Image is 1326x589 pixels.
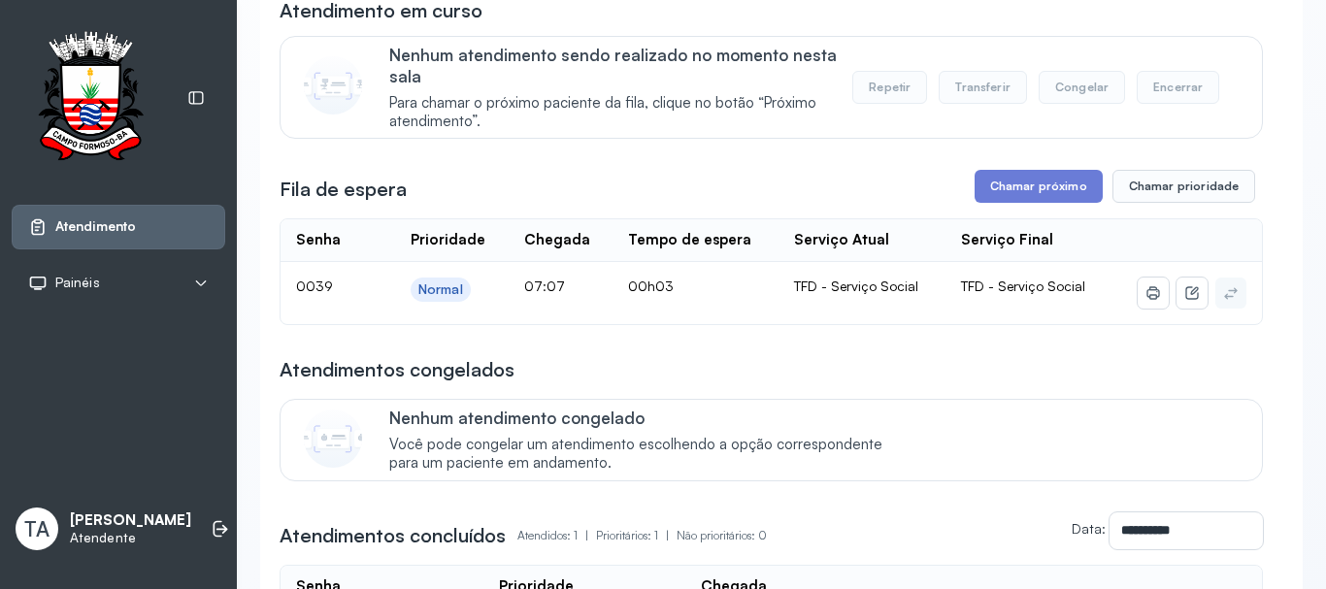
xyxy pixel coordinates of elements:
[304,409,362,468] img: Imagem de CalloutCard
[304,56,362,115] img: Imagem de CalloutCard
[524,231,590,249] div: Chegada
[55,275,100,291] span: Painéis
[70,530,191,546] p: Atendente
[852,71,927,104] button: Repetir
[794,231,889,249] div: Serviço Atual
[280,356,514,383] h3: Atendimentos congelados
[961,231,1053,249] div: Serviço Final
[28,217,209,237] a: Atendimento
[280,176,407,203] h3: Fila de espera
[389,94,852,131] span: Para chamar o próximo paciente da fila, clique no botão “Próximo atendimento”.
[1112,170,1256,203] button: Chamar prioridade
[585,528,588,542] span: |
[296,231,341,249] div: Senha
[70,511,191,530] p: [PERSON_NAME]
[961,278,1085,294] span: TFD - Serviço Social
[1072,520,1106,537] label: Data:
[389,45,852,86] p: Nenhum atendimento sendo realizado no momento nesta sala
[666,528,669,542] span: |
[418,281,463,298] div: Normal
[939,71,1027,104] button: Transferir
[975,170,1103,203] button: Chamar próximo
[296,278,333,294] span: 0039
[1039,71,1125,104] button: Congelar
[517,522,596,549] p: Atendidos: 1
[411,231,485,249] div: Prioridade
[20,31,160,166] img: Logotipo do estabelecimento
[628,278,674,294] span: 00h03
[524,278,565,294] span: 07:07
[677,522,767,549] p: Não prioritários: 0
[794,278,930,295] div: TFD - Serviço Social
[628,231,751,249] div: Tempo de espera
[55,218,136,235] span: Atendimento
[596,522,677,549] p: Prioritários: 1
[389,408,903,428] p: Nenhum atendimento congelado
[280,522,506,549] h3: Atendimentos concluídos
[389,436,903,473] span: Você pode congelar um atendimento escolhendo a opção correspondente para um paciente em andamento.
[1137,71,1219,104] button: Encerrar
